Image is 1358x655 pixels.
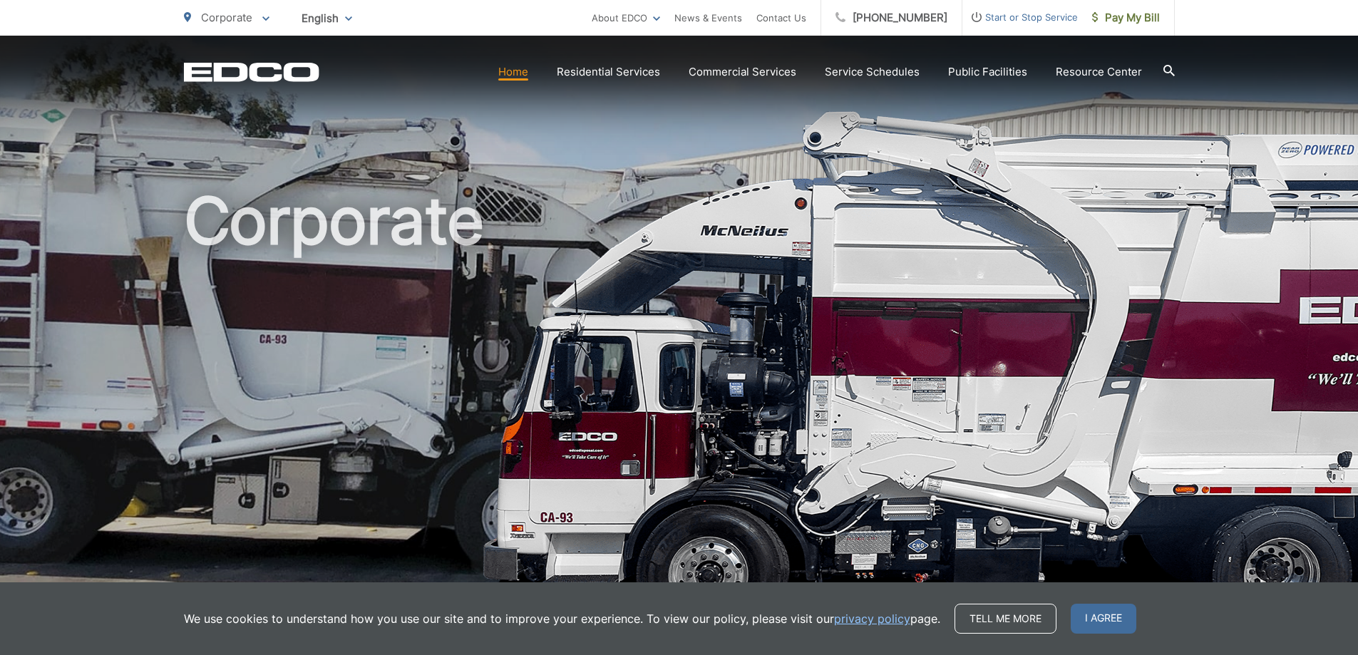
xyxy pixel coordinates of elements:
[1071,604,1136,634] span: I agree
[948,63,1027,81] a: Public Facilities
[498,63,528,81] a: Home
[291,6,363,31] span: English
[955,604,1056,634] a: Tell me more
[201,11,252,24] span: Corporate
[557,63,660,81] a: Residential Services
[834,610,910,627] a: privacy policy
[184,62,319,82] a: EDCD logo. Return to the homepage.
[592,9,660,26] a: About EDCO
[1092,9,1160,26] span: Pay My Bill
[689,63,796,81] a: Commercial Services
[674,9,742,26] a: News & Events
[1056,63,1142,81] a: Resource Center
[825,63,920,81] a: Service Schedules
[184,610,940,627] p: We use cookies to understand how you use our site and to improve your experience. To view our pol...
[756,9,806,26] a: Contact Us
[184,185,1175,636] h1: Corporate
